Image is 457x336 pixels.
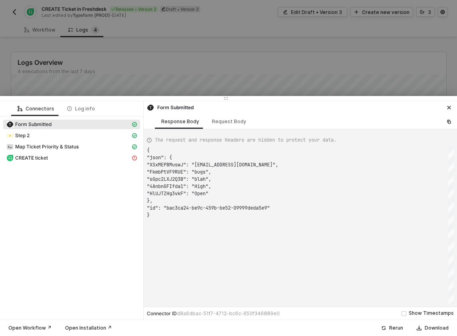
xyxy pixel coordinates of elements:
[15,132,30,139] span: Step 2
[376,323,408,333] button: Rerun
[147,104,194,111] div: Form Submitted
[132,144,137,149] span: icon-cards
[3,120,140,129] span: Form Submitted
[155,136,336,144] span: The request and response Headers are hidden to protect your data.
[7,155,13,161] img: integration-icon
[65,325,112,331] div: Open Installation ↗
[447,119,451,124] span: icon-copy-paste
[212,118,246,125] div: Request Body
[67,106,95,112] div: Log info
[411,323,454,333] button: Download
[177,310,280,316] span: d8a6dbac-51f7-4712-bc6c-650f346889e0
[389,325,403,331] div: Rerun
[147,212,150,218] span: }
[147,310,280,317] div: Connector ID
[15,144,79,150] span: Map Ticket Priority & Status
[7,132,13,139] img: integration-icon
[417,326,421,330] span: icon-download
[3,131,140,140] span: Step 2
[147,169,211,175] span: "FkmbPtVF9RUE": "bugs",
[7,144,13,150] img: integration-icon
[7,121,13,128] img: integration-icon
[147,205,270,211] span: "id": "bac3ca24-be9c-459b-be52-09999deda5e9"
[147,154,172,161] span: "json": {
[3,142,140,152] span: Map Ticket Priority & Status
[447,105,451,110] span: icon-close
[147,190,208,197] span: "HlUJTZHg3vkF": "Open"
[60,323,117,333] button: Open Installation ↗
[224,96,228,101] span: icon-drag-indicator
[147,162,278,168] span: "XSxMEPBMuswJ": "[EMAIL_ADDRESS][DOMAIN_NAME]",
[8,325,51,331] div: Open Workflow ↗
[15,155,48,161] span: CREATE ticket
[147,176,211,182] span: "sGpc2LXJ2Q3B": "blah",
[381,326,386,330] span: icon-success-page
[409,310,454,317] div: Show Timestamps
[132,156,137,160] span: icon-exclamation
[147,147,150,154] span: {
[147,183,211,190] span: "4AnbnGFIfda1": "High",
[132,122,137,127] span: icon-cards
[18,106,54,112] div: Connectors
[18,106,22,111] span: icon-logic
[15,121,51,128] span: Form Submitted
[161,118,199,125] div: Response Body
[147,104,154,111] img: integration-icon
[3,153,140,163] span: CREATE ticket
[3,323,57,333] button: Open Workflow ↗
[147,198,152,204] span: },
[425,325,449,331] div: Download
[132,133,137,138] span: icon-cards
